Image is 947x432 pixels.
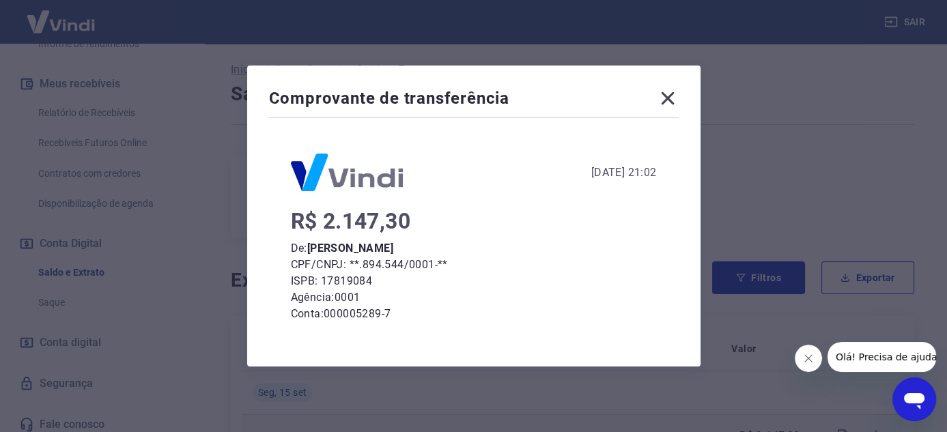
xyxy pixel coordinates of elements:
[892,377,936,421] iframe: Botão para abrir a janela de mensagens
[291,306,657,322] p: Conta: 000005289-7
[8,10,115,20] span: Olá! Precisa de ajuda?
[307,242,393,255] b: [PERSON_NAME]
[291,240,657,257] p: De:
[795,345,822,372] iframe: Fechar mensagem
[291,273,657,289] p: ISPB: 17819084
[291,257,657,273] p: CPF/CNPJ: **.894.544/0001-**
[291,154,403,191] img: Logo
[591,164,657,181] div: [DATE] 21:02
[269,87,679,115] div: Comprovante de transferência
[291,289,657,306] p: Agência: 0001
[291,208,410,234] span: R$ 2.147,30
[828,342,936,372] iframe: Mensagem da empresa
